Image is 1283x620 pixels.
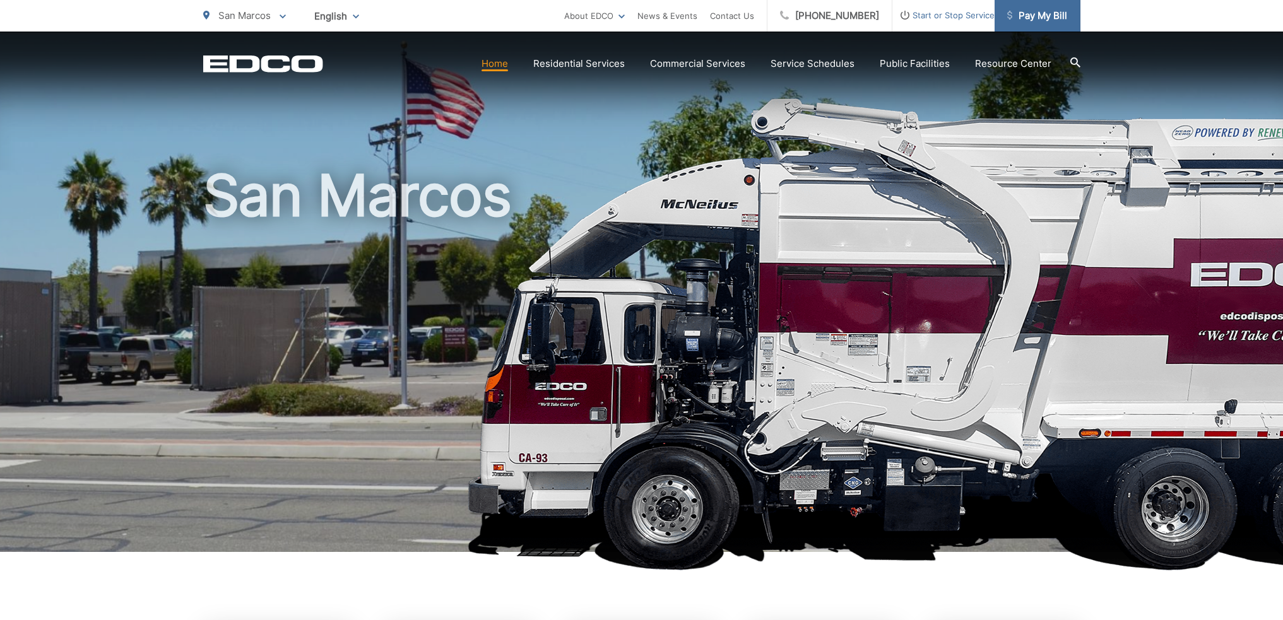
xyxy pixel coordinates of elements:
span: San Marcos [218,9,271,21]
span: Pay My Bill [1007,8,1067,23]
span: English [305,5,369,27]
a: Commercial Services [650,56,745,71]
a: About EDCO [564,8,625,23]
a: News & Events [637,8,697,23]
a: Home [482,56,508,71]
h1: San Marcos [203,164,1080,563]
a: Public Facilities [880,56,950,71]
a: Contact Us [710,8,754,23]
a: Resource Center [975,56,1051,71]
a: Residential Services [533,56,625,71]
a: EDCD logo. Return to the homepage. [203,55,323,73]
a: Service Schedules [771,56,854,71]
